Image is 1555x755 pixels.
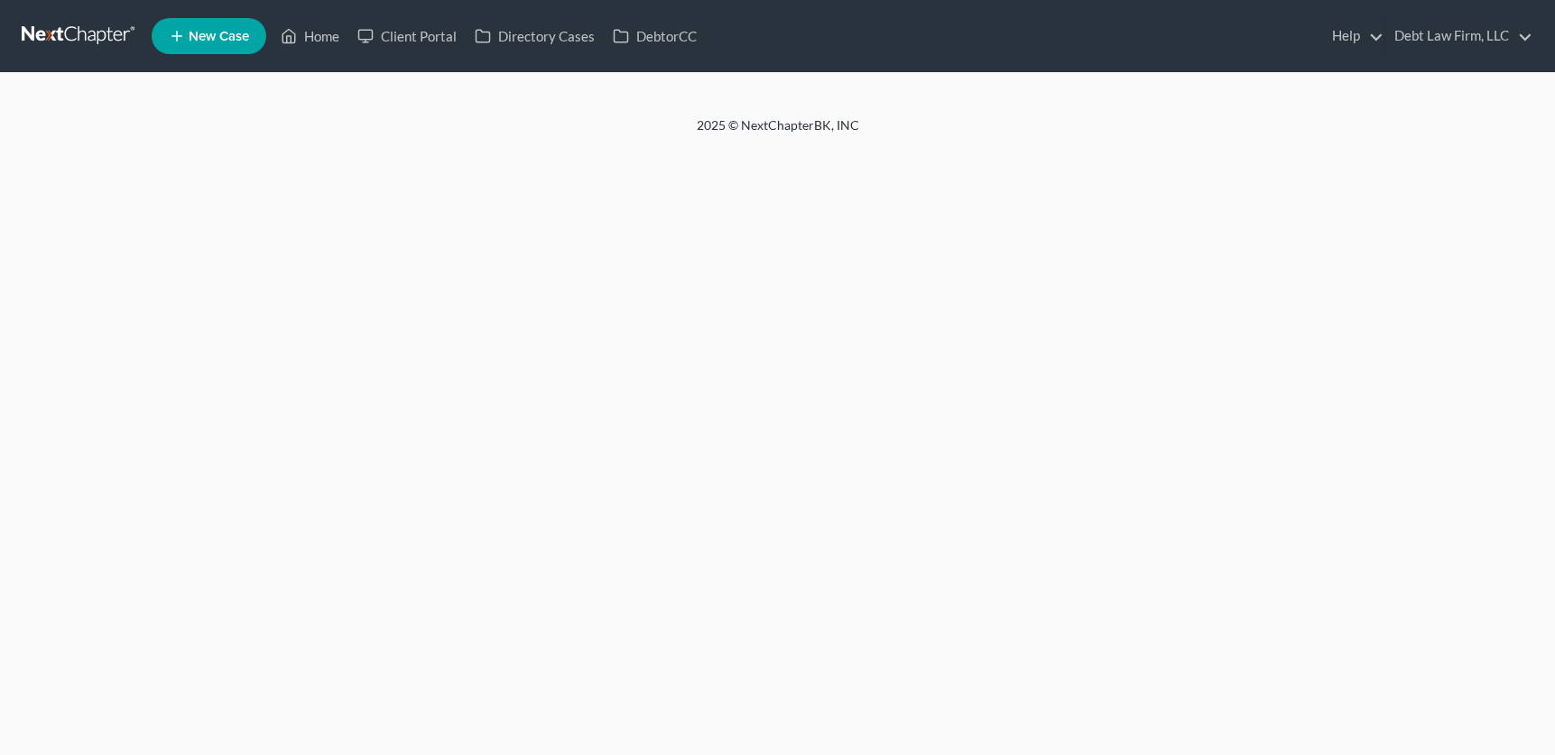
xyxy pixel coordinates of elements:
a: Home [272,20,348,52]
div: 2025 © NextChapterBK, INC [264,116,1292,149]
a: DebtorCC [604,20,706,52]
a: Client Portal [348,20,466,52]
a: Directory Cases [466,20,604,52]
new-legal-case-button: New Case [152,18,266,54]
a: Help [1323,20,1384,52]
a: Debt Law Firm, LLC [1385,20,1532,52]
